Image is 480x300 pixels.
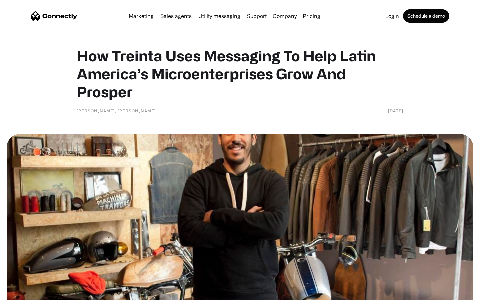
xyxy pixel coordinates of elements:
ul: Language list [13,288,40,298]
aside: Language selected: English [7,288,40,298]
a: home [31,11,77,21]
a: Login [383,13,402,19]
div: [PERSON_NAME], [PERSON_NAME] [77,107,156,114]
a: Utility messaging [196,13,243,19]
h1: How Treinta Uses Messaging To Help Latin America’s Microenterprises Grow And Prosper [77,47,403,101]
div: [DATE] [388,107,403,114]
a: Schedule a demo [403,9,449,23]
a: Marketing [126,13,156,19]
a: Sales agents [158,13,194,19]
a: Pricing [300,13,323,19]
div: Company [273,11,297,21]
div: Company [271,11,299,21]
a: Support [244,13,269,19]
